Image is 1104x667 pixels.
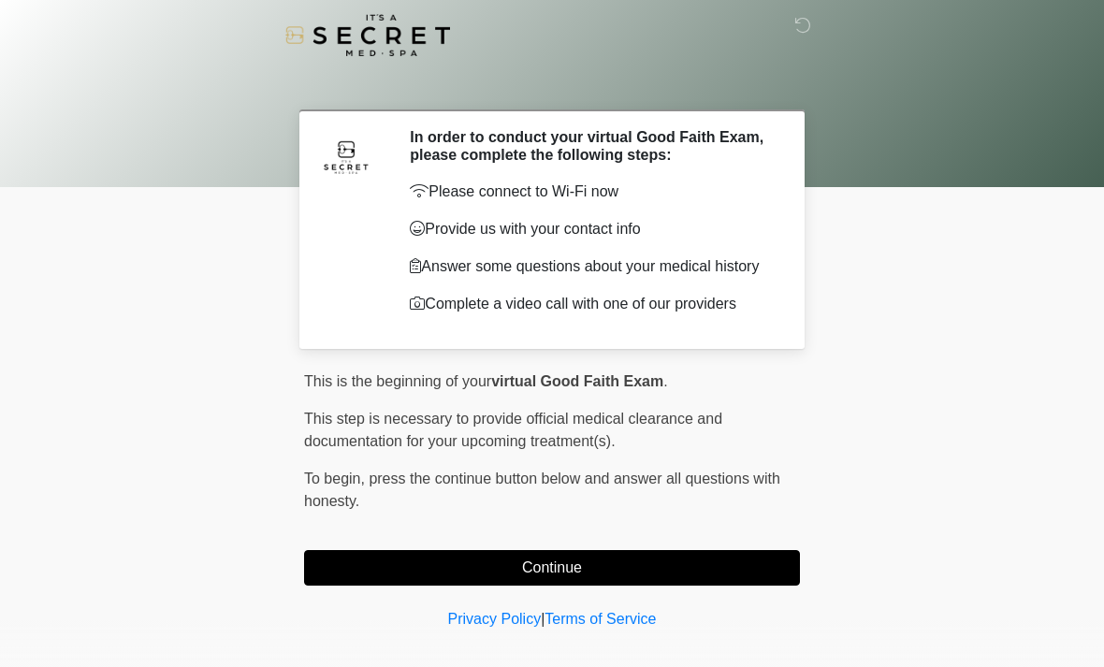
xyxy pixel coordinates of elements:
span: To begin, [304,471,369,486]
span: This is the beginning of your [304,373,491,389]
h2: In order to conduct your virtual Good Faith Exam, please complete the following steps: [410,128,772,164]
p: Complete a video call with one of our providers [410,293,772,315]
h1: ‎ ‎ [290,67,814,102]
button: Continue [304,550,800,586]
span: press the continue button below and answer all questions with honesty. [304,471,780,509]
p: Answer some questions about your medical history [410,255,772,278]
img: Agent Avatar [318,128,374,184]
a: Privacy Policy [448,611,542,627]
p: Provide us with your contact info [410,218,772,240]
p: Please connect to Wi-Fi now [410,181,772,203]
span: This step is necessary to provide official medical clearance and documentation for your upcoming ... [304,411,722,449]
a: | [541,611,545,627]
a: Terms of Service [545,611,656,627]
span: . [663,373,667,389]
strong: virtual Good Faith Exam [491,373,663,389]
img: It's A Secret Med Spa Logo [285,14,450,56]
